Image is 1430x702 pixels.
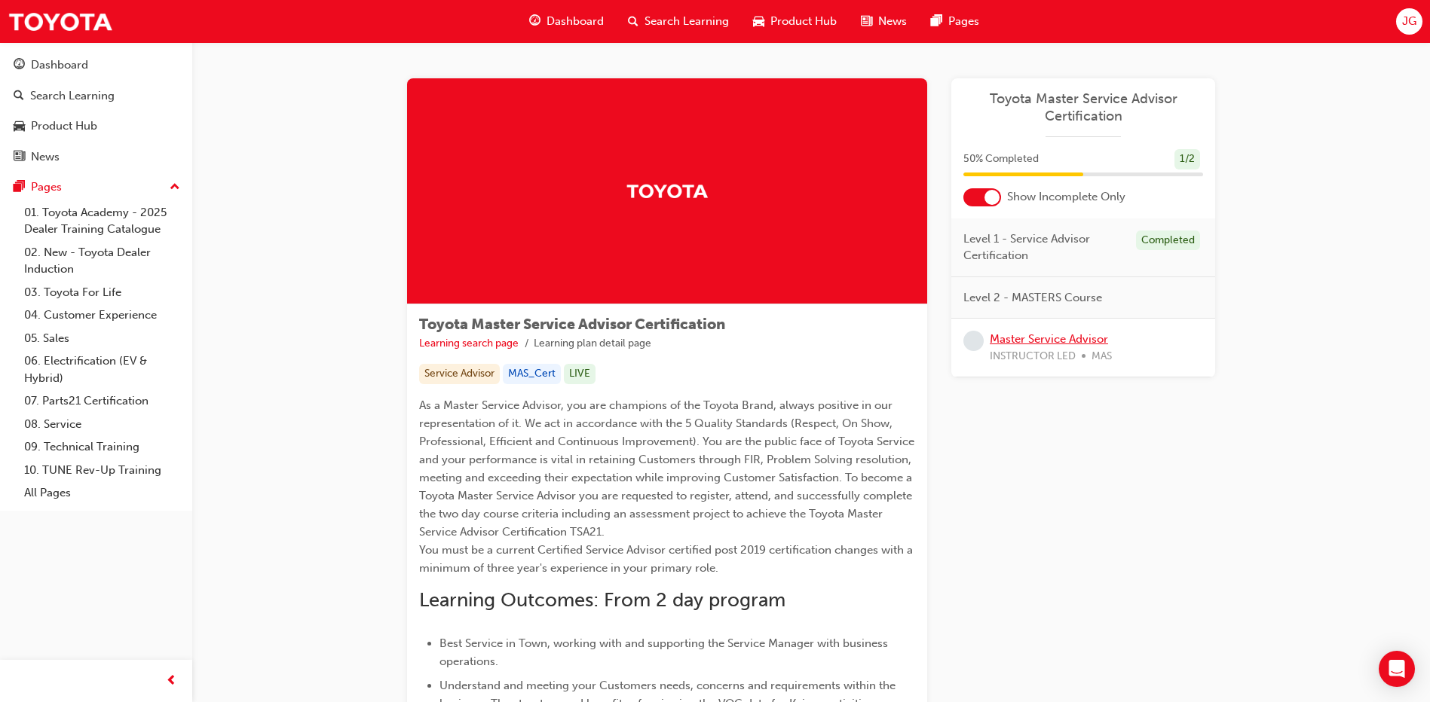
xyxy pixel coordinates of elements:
span: JG [1402,13,1416,30]
button: JG [1396,8,1422,35]
span: pages-icon [14,181,25,194]
span: INSTRUCTOR LED [990,348,1076,365]
button: Pages [6,173,186,201]
span: car-icon [753,12,764,31]
span: MAS [1092,348,1112,365]
a: news-iconNews [849,6,919,37]
div: Pages [31,179,62,196]
div: 1 / 2 [1174,149,1200,169]
a: pages-iconPages [919,6,991,37]
img: Trak [8,5,113,38]
div: Open Intercom Messenger [1379,651,1415,687]
span: car-icon [14,120,25,133]
a: Toyota Master Service Advisor Certification [963,90,1203,124]
a: 05. Sales [18,327,186,350]
span: search-icon [14,90,24,103]
button: DashboardSearch LearningProduct HubNews [6,48,186,173]
a: 10. TUNE Rev-Up Training [18,459,186,482]
span: Dashboard [547,13,604,30]
a: car-iconProduct Hub [741,6,849,37]
span: Level 2 - MASTERS Course [963,289,1102,307]
span: guage-icon [529,12,540,31]
div: Search Learning [30,87,115,105]
div: Service Advisor [419,364,500,384]
span: guage-icon [14,59,25,72]
a: 06. Electrification (EV & Hybrid) [18,349,186,389]
span: learningRecordVerb_NONE-icon [963,331,984,351]
a: Search Learning [6,82,186,110]
div: Completed [1136,230,1200,251]
a: Product Hub [6,112,186,140]
a: Dashboard [6,51,186,79]
a: Master Service Advisor [990,332,1108,346]
a: 07. Parts21 Certification [18,389,186,413]
span: Pages [948,13,979,30]
span: As a Master Service Advisor, you are champions of the Toyota Brand, always positive in our repres... [419,398,917,575]
a: Learning search page [419,337,519,349]
span: Learning Outcomes: From 2 day program [419,588,785,612]
span: up-icon [170,178,180,197]
a: 02. New - Toyota Dealer Induction [18,241,186,281]
div: LIVE [564,364,596,384]
a: 01. Toyota Academy - 2025 Dealer Training Catalogue [18,201,186,241]
div: MAS_Cert [503,364,561,384]
a: search-iconSearch Learning [616,6,741,37]
span: search-icon [628,12,638,31]
div: Dashboard [31,56,88,74]
span: news-icon [14,151,25,164]
span: prev-icon [166,672,177,691]
span: News [878,13,907,30]
span: Show Incomplete Only [1007,188,1125,206]
li: Learning plan detail page [534,335,651,353]
span: news-icon [861,12,872,31]
a: 09. Technical Training [18,435,186,459]
a: 04. Customer Experience [18,304,186,327]
div: News [31,148,60,166]
span: Search Learning [645,13,729,30]
span: Toyota Master Service Advisor Certification [419,316,725,333]
span: pages-icon [931,12,942,31]
a: All Pages [18,481,186,505]
a: News [6,143,186,171]
span: Product Hub [770,13,837,30]
span: Best Service in Town, working with and supporting the Service Manager with business operations. [439,636,891,668]
div: Product Hub [31,118,97,135]
span: 50 % Completed [963,151,1039,168]
span: Level 1 - Service Advisor Certification [963,230,1124,264]
a: guage-iconDashboard [517,6,616,37]
a: 08. Service [18,413,186,436]
img: Trak [626,178,709,204]
a: 03. Toyota For Life [18,281,186,304]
